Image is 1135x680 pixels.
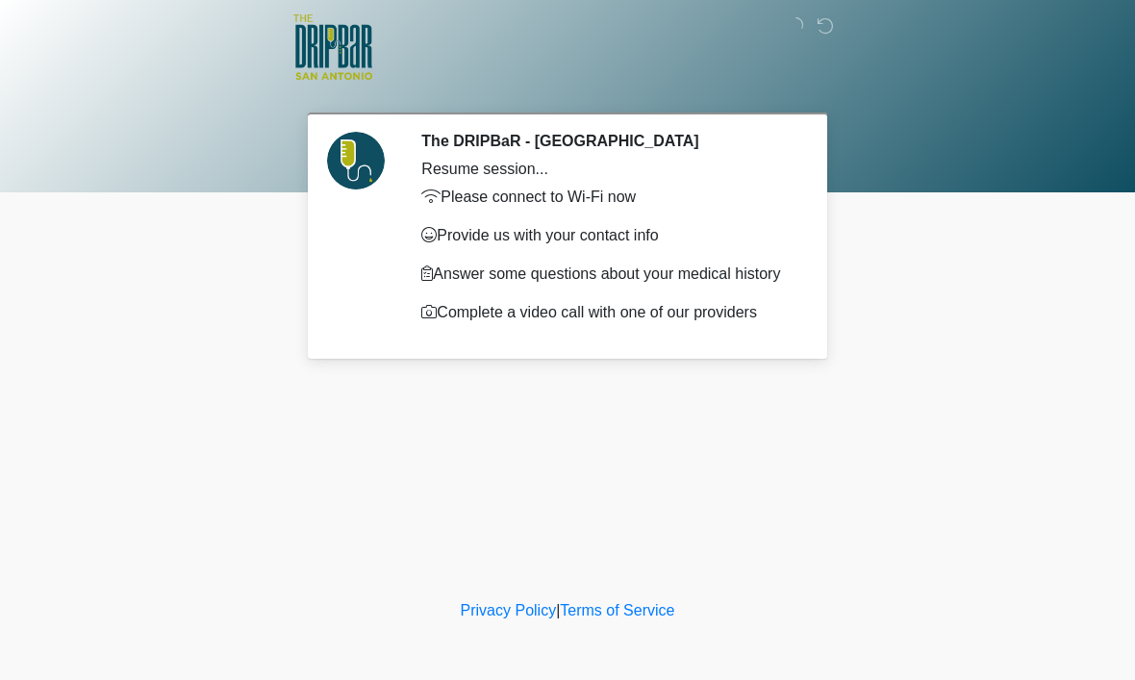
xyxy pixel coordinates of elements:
[560,602,674,618] a: Terms of Service
[421,263,794,286] p: Answer some questions about your medical history
[556,602,560,618] a: |
[293,14,372,82] img: The DRIPBaR - San Antonio Fossil Creek Logo
[461,602,557,618] a: Privacy Policy
[421,158,794,181] div: Resume session...
[421,224,794,247] p: Provide us with your contact info
[421,132,794,150] h2: The DRIPBaR - [GEOGRAPHIC_DATA]
[327,132,385,189] img: Agent Avatar
[421,186,794,209] p: Please connect to Wi-Fi now
[421,301,794,324] p: Complete a video call with one of our providers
